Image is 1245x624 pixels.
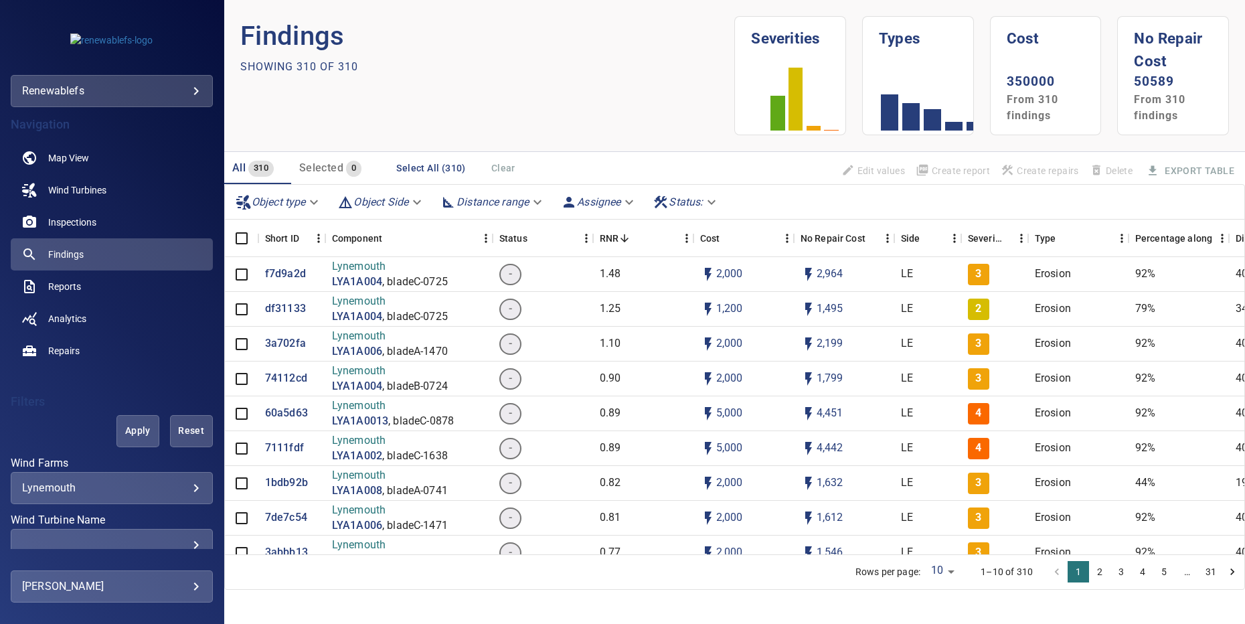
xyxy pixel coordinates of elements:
[258,220,325,257] div: Short ID
[817,371,843,386] p: 1,799
[388,414,454,429] p: , bladeC-0878
[22,576,201,597] div: [PERSON_NAME]
[948,232,961,245] button: Menu
[700,301,716,317] svg: Auto cost
[700,336,716,352] svg: Auto cost
[332,190,430,214] div: Object Side
[1003,232,1015,244] button: Sort
[22,80,201,102] div: renewablefs
[382,483,448,499] p: , bladeA-0741
[265,371,307,386] p: 74112cd
[1035,220,1056,257] div: Type
[133,422,143,439] span: Apply
[1153,561,1175,582] button: Go to page 5
[382,232,394,244] button: Sort
[901,301,913,317] p: LE
[299,161,343,174] span: Selected
[265,510,307,526] a: 7de7c54
[332,553,382,568] a: LYA1A002
[1007,93,1058,122] span: From 310 findings
[700,475,716,491] svg: Auto cost
[600,406,621,421] p: 0.89
[600,336,621,352] p: 1.10
[801,301,817,317] svg: Auto impact
[1035,475,1071,491] p: Erosion
[881,232,894,245] button: Menu
[332,329,448,344] p: Lynemouth
[680,232,693,245] button: Menu
[1068,561,1089,582] button: page 1
[901,336,913,352] p: LE
[716,371,743,386] p: 2,000
[332,518,382,534] p: LYA1A006
[700,441,716,457] svg: Auto cost
[332,538,448,553] p: Lynemouth
[332,344,382,360] a: LYA1A006
[11,270,213,303] a: reports noActive
[479,232,493,245] button: Menu
[618,232,631,244] button: Sort
[1134,72,1212,92] p: 50589
[252,196,306,208] em: Object type
[11,529,213,561] div: Wind Turbine Name
[332,309,382,325] a: LYA1A004
[382,309,448,325] p: , bladeC-0725
[325,220,493,257] div: Component
[265,266,306,282] a: f7d9a2d
[265,545,308,560] a: 3abbb13
[11,118,213,131] h4: Navigation
[577,196,620,208] em: Assignee
[332,294,448,309] p: Lynemouth
[1132,561,1153,582] button: Go to page 4
[975,371,981,386] p: 3
[48,183,106,197] span: Wind Turbines
[961,220,1028,257] div: Severity
[499,220,527,257] div: Status
[265,301,306,317] a: df31133
[700,266,716,283] svg: Auto cost
[975,441,981,456] p: 4
[48,344,80,358] span: Repairs
[801,441,817,457] svg: Auto impact
[926,560,959,584] div: 10
[700,510,716,526] svg: Auto cost
[48,280,81,293] span: Reports
[1135,336,1155,352] p: 92%
[527,232,539,244] button: Sort
[975,336,981,352] p: 3
[836,159,910,182] span: Findings that are included in repair orders will not be updated
[170,415,213,447] button: Reset
[716,510,743,526] p: 2,000
[265,441,304,456] p: 7111fdf
[975,266,981,282] p: 3
[901,510,913,526] p: LE
[1007,72,1085,92] p: 350000
[11,206,213,238] a: inspections noActive
[981,565,1033,578] p: 1–10 of 310
[801,371,817,387] svg: Auto impact
[232,161,246,174] span: All
[265,475,308,491] a: 1bdb92b
[1084,159,1138,182] span: Findings that are included in repair orders can not be deleted
[1135,266,1155,282] p: 92%
[600,545,621,560] p: 0.77
[382,518,448,534] p: , bladeC-1471
[70,33,153,47] img: renewablefs-logo
[501,371,520,386] span: -
[11,515,213,526] label: Wind Turbine Name
[901,266,913,282] p: LE
[1135,371,1155,386] p: 92%
[1035,301,1071,317] p: Erosion
[817,301,843,317] p: 1,495
[265,220,299,257] div: Short ID
[11,142,213,174] a: map noActive
[11,395,213,408] h4: Filters
[501,475,520,491] span: -
[901,220,920,257] div: Side
[332,483,382,499] a: LYA1A008
[600,371,621,386] p: 0.90
[975,475,981,491] p: 3
[265,336,306,352] a: 3a702fa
